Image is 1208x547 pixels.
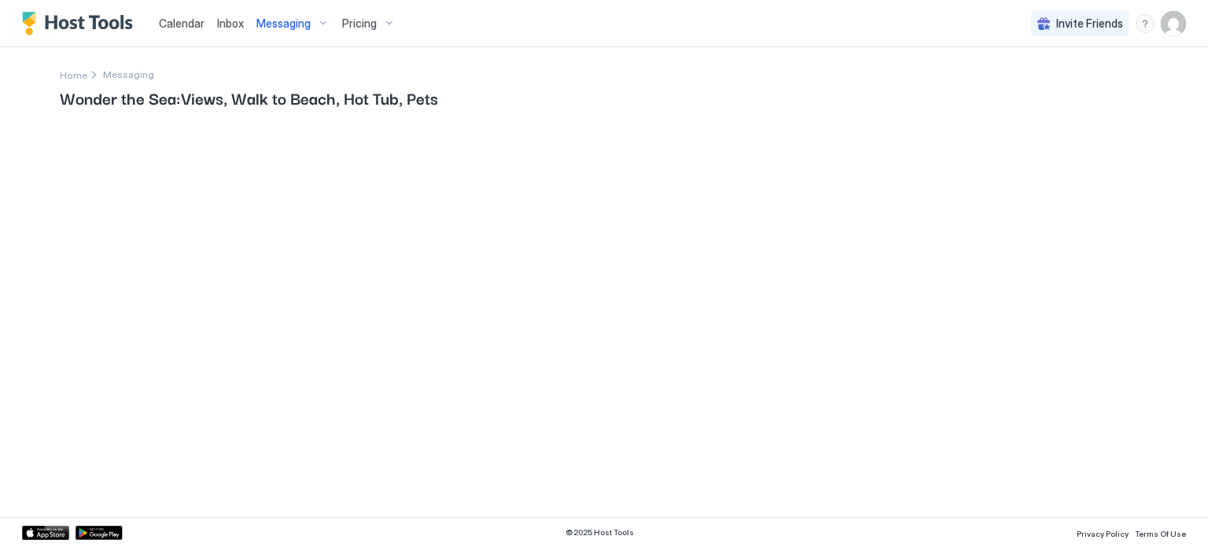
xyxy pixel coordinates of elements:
[217,17,244,30] span: Inbox
[60,86,1148,109] span: Wonder the Sea:Views, Walk to Beach, Hot Tub, Pets
[75,526,123,540] a: Google Play Store
[1161,11,1186,36] div: User profile
[1077,529,1129,538] span: Privacy Policy
[565,527,634,538] span: © 2025 Host Tools
[159,15,204,31] a: Calendar
[217,15,244,31] a: Inbox
[60,66,87,83] div: Breadcrumb
[1135,529,1186,538] span: Terms Of Use
[1136,14,1155,33] div: menu
[159,17,204,30] span: Calendar
[1135,524,1186,541] a: Terms Of Use
[60,66,87,83] a: Home
[60,69,87,81] span: Home
[342,17,377,31] span: Pricing
[103,68,154,80] span: Breadcrumb
[256,17,311,31] span: Messaging
[22,12,140,35] a: Host Tools Logo
[22,526,69,540] a: App Store
[1056,17,1123,31] span: Invite Friends
[1077,524,1129,541] a: Privacy Policy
